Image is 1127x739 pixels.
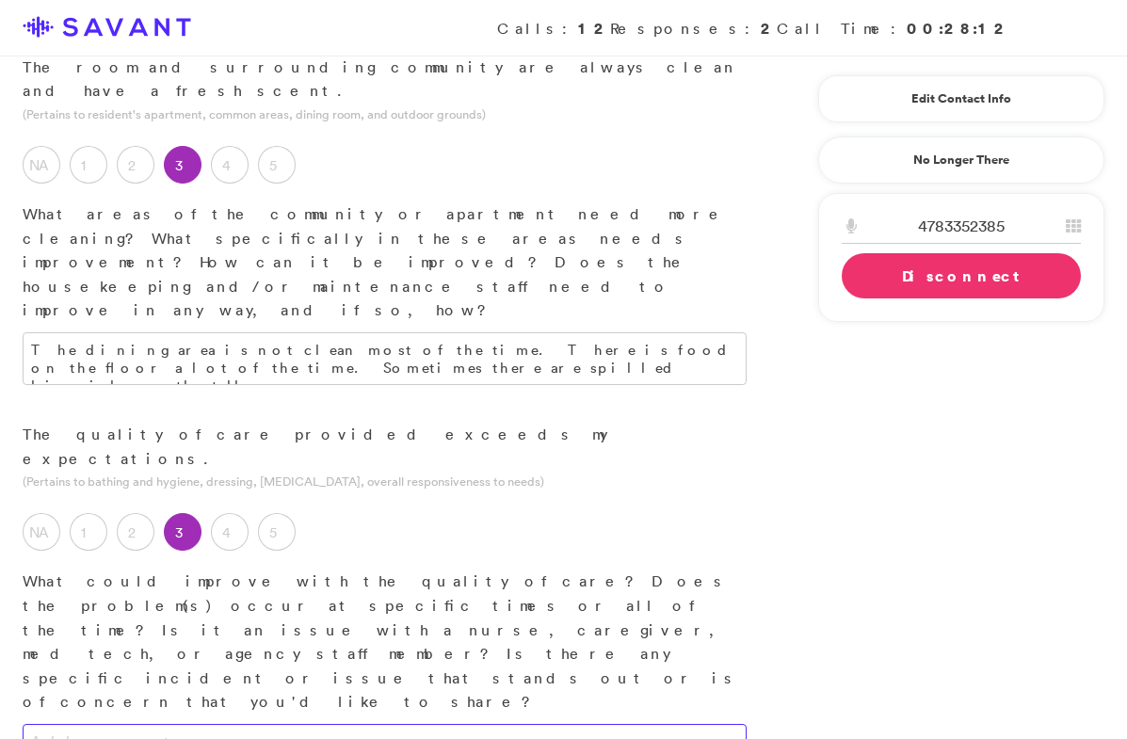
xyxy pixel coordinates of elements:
[164,513,201,551] label: 3
[164,146,201,184] label: 3
[818,137,1104,184] a: No Longer There
[211,146,249,184] label: 4
[23,473,747,490] p: (Pertains to bathing and hygiene, dressing, [MEDICAL_DATA], overall responsiveness to needs)
[23,146,60,184] label: NA
[23,513,60,551] label: NA
[258,513,296,551] label: 5
[211,513,249,551] label: 4
[761,18,777,39] strong: 2
[842,84,1081,114] a: Edit Contact Info
[23,202,747,323] p: What areas of the community or apartment need more cleaning? What specifically in these areas nee...
[23,423,747,471] p: The quality of care provided exceeds my expectations.
[578,18,610,39] strong: 12
[117,146,154,184] label: 2
[70,146,107,184] label: 1
[258,146,296,184] label: 5
[23,56,747,104] p: The room and surrounding community are always clean and have a fresh scent.
[842,253,1081,298] a: Disconnect
[117,513,154,551] label: 2
[907,18,1010,39] strong: 00:28:12
[23,105,747,123] p: (Pertains to resident's apartment, common areas, dining room, and outdoor grounds)
[70,513,107,551] label: 1
[23,570,747,715] p: What could improve with the quality of care? Does the problem(s) occur at specific times or all o...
